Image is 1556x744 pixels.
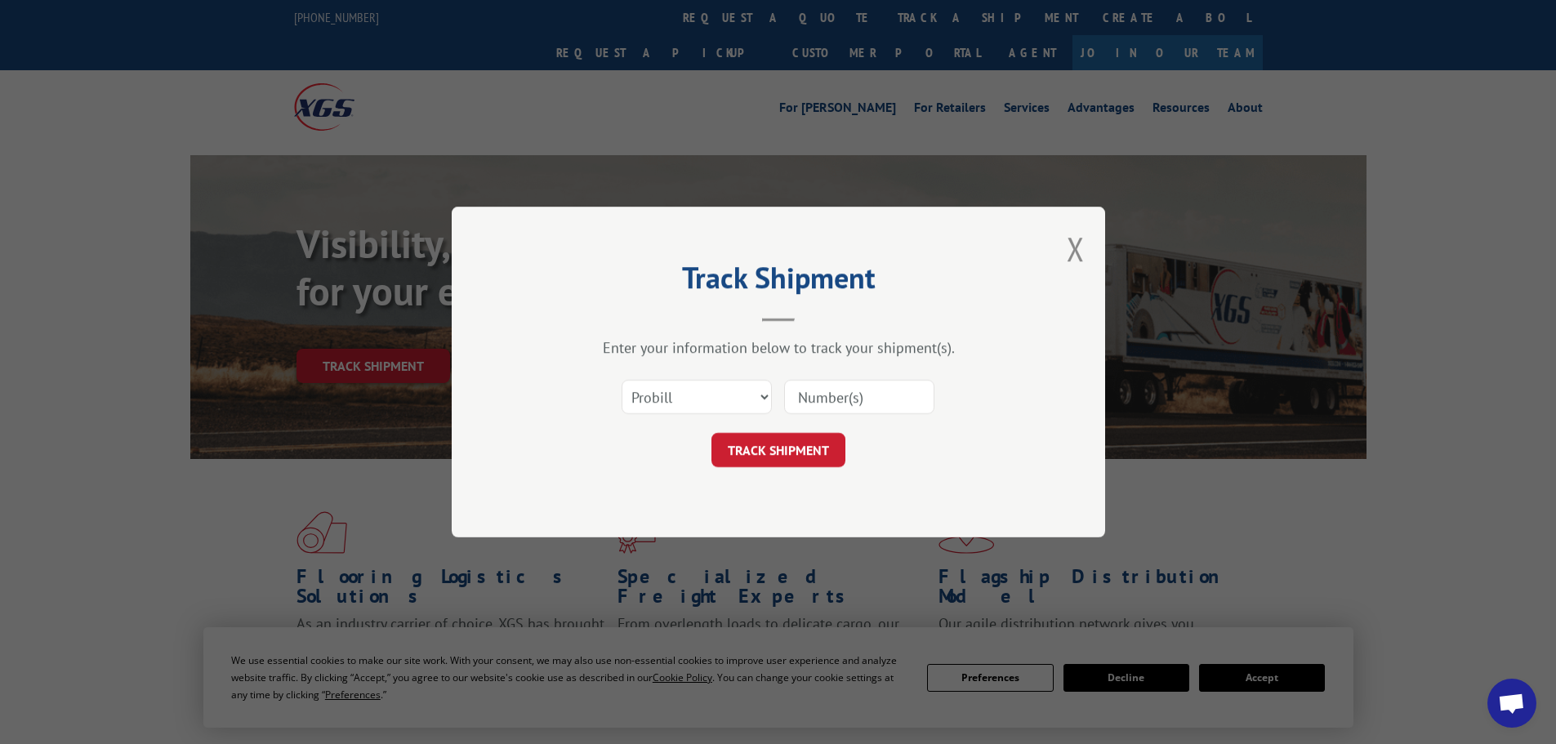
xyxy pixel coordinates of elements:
div: Enter your information below to track your shipment(s). [533,338,1023,357]
button: Close modal [1067,227,1085,270]
button: TRACK SHIPMENT [711,433,845,467]
h2: Track Shipment [533,266,1023,297]
div: Open chat [1487,679,1536,728]
input: Number(s) [784,380,934,414]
